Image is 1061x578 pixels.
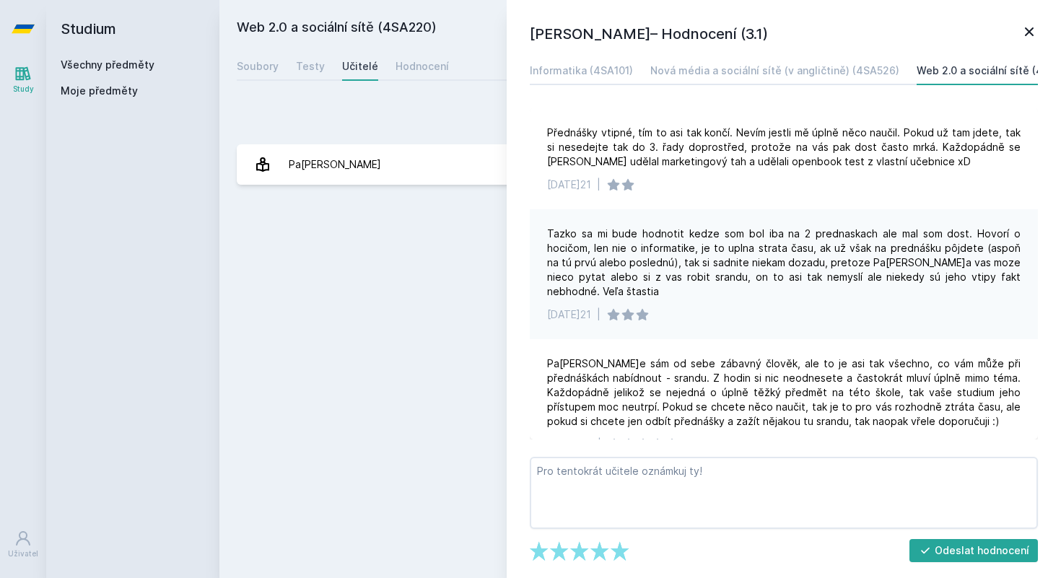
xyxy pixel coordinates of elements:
[237,17,882,40] h2: Web 2.0 a sociální sítě (4SA220)
[597,178,601,192] div: |
[237,144,1044,185] a: Pa[PERSON_NAME] 9 hodnocení 3.1
[3,58,43,102] a: Study
[13,84,34,95] div: Study
[3,522,43,566] a: Uživatel
[237,59,279,74] div: Soubory
[342,52,378,81] a: Učitelé
[547,178,591,192] div: [DATE]21
[296,52,325,81] a: Testy
[547,126,1021,169] div: Přednášky vtipné, tím to asi tak končí. Nevím jestli mě úplně něco naučil. Pokud už tam jdete, ta...
[61,58,154,71] a: Všechny předměty
[289,150,381,179] div: Pa[PERSON_NAME]
[8,548,38,559] div: Uživatel
[61,84,138,98] span: Moje předměty
[296,59,325,74] div: Testy
[396,59,449,74] div: Hodnocení
[396,52,449,81] a: Hodnocení
[342,59,378,74] div: Učitelé
[237,52,279,81] a: Soubory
